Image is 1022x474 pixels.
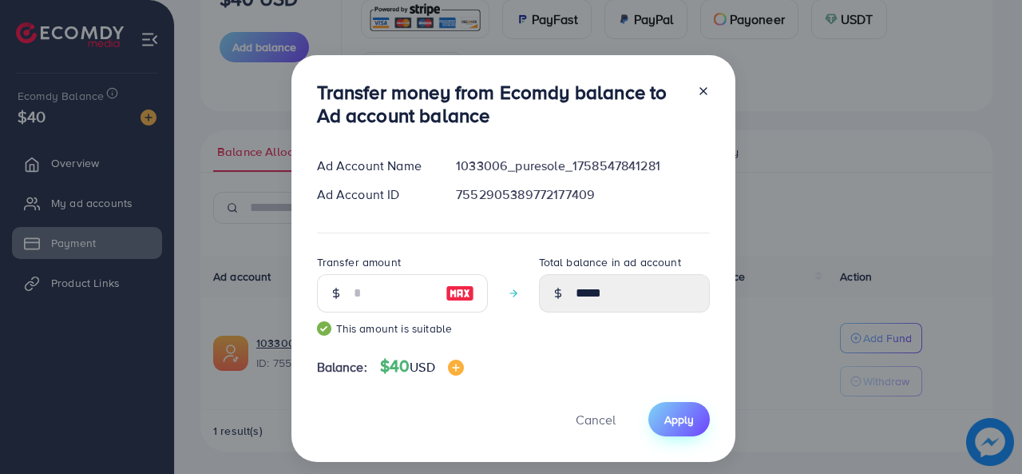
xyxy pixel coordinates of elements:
[317,358,367,376] span: Balance:
[304,157,444,175] div: Ad Account Name
[556,402,636,436] button: Cancel
[317,81,684,127] h3: Transfer money from Ecomdy balance to Ad account balance
[380,356,464,376] h4: $40
[576,411,616,428] span: Cancel
[410,358,434,376] span: USD
[648,402,710,436] button: Apply
[443,157,722,175] div: 1033006_puresole_1758547841281
[443,185,722,204] div: 7552905389772177409
[317,321,488,337] small: This amount is suitable
[664,412,694,428] span: Apply
[304,185,444,204] div: Ad Account ID
[539,254,681,270] label: Total balance in ad account
[317,254,401,270] label: Transfer amount
[448,360,464,376] img: image
[446,284,474,303] img: image
[317,321,331,336] img: guide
